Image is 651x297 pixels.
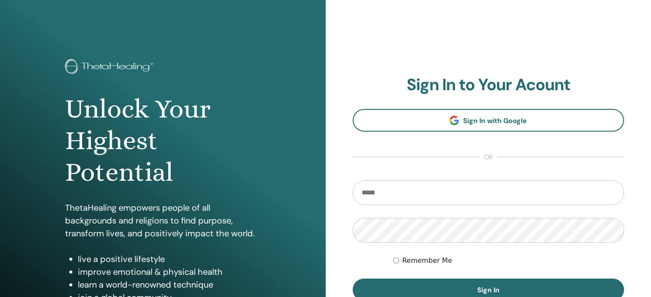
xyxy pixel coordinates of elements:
[78,253,261,265] li: live a positive lifestyle
[78,265,261,278] li: improve emotional & physical health
[479,152,497,162] span: or
[353,109,624,132] a: Sign In with Google
[463,116,527,125] span: Sign In with Google
[353,75,624,95] h2: Sign In to Your Acount
[393,256,624,266] div: Keep me authenticated indefinitely or until I manually logout
[65,201,261,240] p: ThetaHealing empowers people of all backgrounds and religions to find purpose, transform lives, a...
[65,93,261,188] h1: Unlock Your Highest Potential
[402,256,452,266] label: Remember Me
[78,278,261,291] li: learn a world-renowned technique
[477,285,499,294] span: Sign In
